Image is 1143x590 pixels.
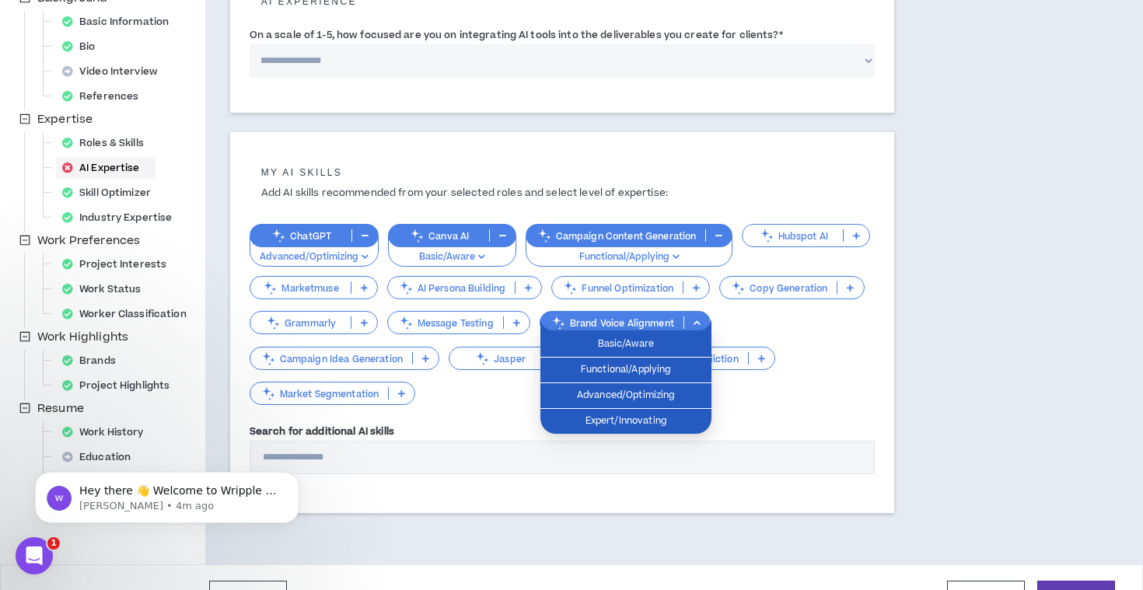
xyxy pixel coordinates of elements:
p: Campaign Content Generation [526,230,706,242]
p: Copy Generation [720,282,837,294]
div: Work Status [56,278,156,300]
p: Add AI skills recommended from your selected roles and select level of expertise: [250,186,876,201]
div: Skill Optimizer [56,182,166,204]
label: Search for additional AI skills [250,424,394,438]
span: minus-square [19,113,30,124]
h5: My AI skills [250,167,876,178]
p: Campaign Idea Generation [250,353,412,365]
p: AI Persona Building [388,282,516,294]
button: Advanced/Optimizing [250,237,379,267]
span: 1 [47,537,60,550]
p: Hubspot AI [743,230,843,242]
p: Message Testing [388,317,503,329]
span: Functional/Applying [550,361,702,379]
span: Expertise [34,110,96,129]
span: Advanced/Optimizing [550,387,702,404]
p: Canva AI [389,230,489,242]
div: Worker Classification [56,303,202,325]
div: Project Highlights [56,375,185,396]
div: Roles & Skills [56,132,159,154]
div: Brands [56,350,131,372]
span: Basic/Aware [550,336,702,353]
span: Expertise [37,111,93,127]
button: Functional/Applying [526,237,733,267]
p: Basic/Aware [398,250,506,264]
iframe: Intercom notifications message [12,439,323,548]
div: Project Interests [56,253,182,275]
span: Work Highlights [34,328,131,347]
div: Basic Information [56,11,184,33]
p: Grammarly [250,317,351,329]
div: References [56,86,154,107]
p: Brand Voice Alignment [540,317,683,329]
button: Basic/Aware [388,237,516,267]
span: minus-square [19,235,30,246]
div: Industry Expertise [56,207,187,229]
p: Funnel Optimization [552,282,683,294]
span: Work Preferences [37,232,140,249]
p: ChatGPT [250,230,351,242]
span: Work Preferences [34,232,143,250]
span: Resume [34,400,87,418]
iframe: Intercom live chat [16,537,53,574]
div: Work History [56,421,159,443]
p: Functional/Applying [536,250,723,264]
p: Marketmuse [250,282,351,294]
span: Expert/Innovating [550,413,702,430]
label: On a scale of 1-5, how focused are you on integrating AI tools into the deliverables you create f... [250,23,783,47]
span: minus-square [19,403,30,414]
span: minus-square [19,331,30,342]
p: Market Segmentation [250,388,389,400]
div: Bio [56,36,111,58]
span: Work Highlights [37,329,128,345]
span: Resume [37,400,84,417]
p: Advanced/Optimizing [260,250,369,264]
div: Video Interview [56,61,173,82]
div: AI Expertise [56,157,156,179]
p: Jasper [449,353,550,365]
